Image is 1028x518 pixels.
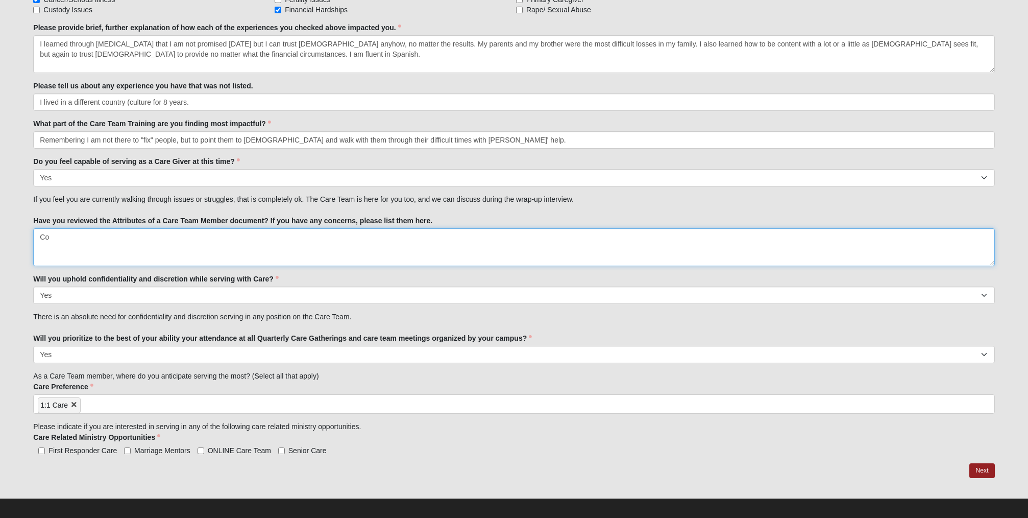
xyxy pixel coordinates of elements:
[285,5,348,15] span: Financial Hardships
[275,7,281,13] input: Financial Hardships
[124,448,131,454] input: Marriage Mentors
[33,81,253,91] label: Please tell us about any experience you have that was not listed.
[969,463,994,478] a: Next
[33,333,532,343] label: Will you prioritize to the best of your ability your attendance at all Quarterly Care Gatherings ...
[198,448,204,454] input: ONLINE Care Team
[38,448,45,454] input: First Responder Care
[278,448,285,454] input: Senior Care
[43,5,92,15] span: Custody Issues
[33,119,271,129] label: What part of the Care Team Training are you finding most impactful?
[33,22,401,33] label: Please provide brief, further explanation of how each of the experiences you checked above impact...
[208,446,271,455] span: ONLINE Care Team
[526,5,591,15] span: Rape/ Sexual Abuse
[48,446,117,455] span: First Responder Care
[33,432,160,442] label: Care Related Ministry Opportunities
[516,7,523,13] input: Rape/ Sexual Abuse
[134,446,190,455] span: Marriage Mentors
[33,274,278,284] label: Will you uphold confidentiality and discretion while serving with Care?
[33,156,239,167] label: Do you feel capable of serving as a Care Giver at this time?
[40,401,68,409] span: 1:1 Care
[33,382,93,392] label: Care Preference
[33,7,40,13] input: Custody Issues
[33,216,432,226] label: Have you reviewed the Attributes of a Care Team Member document? If you have any concerns, please...
[288,446,327,455] span: Senior Care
